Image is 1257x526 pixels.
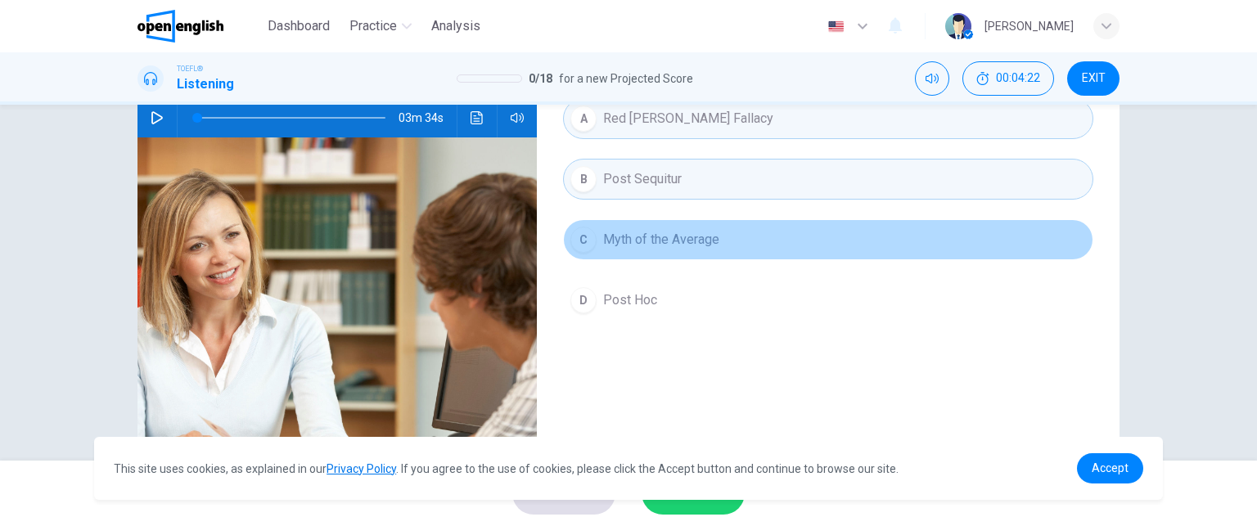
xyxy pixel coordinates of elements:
[268,16,330,36] span: Dashboard
[327,462,396,475] a: Privacy Policy
[563,159,1093,200] button: BPost Sequitur
[996,72,1040,85] span: 00:04:22
[1077,453,1143,483] a: dismiss cookie message
[826,20,846,33] img: en
[349,16,397,36] span: Practice
[431,16,480,36] span: Analysis
[94,437,1163,500] div: cookieconsent
[603,109,773,128] span: Red [PERSON_NAME] Fallacy
[570,227,597,253] div: C
[137,10,261,43] a: OpenEnglish logo
[399,98,457,137] span: 03m 34s
[563,219,1093,260] button: CMyth of the Average
[984,16,1074,36] div: [PERSON_NAME]
[570,287,597,313] div: D
[1067,61,1120,96] button: EXIT
[570,106,597,132] div: A
[559,69,693,88] span: for a new Projected Score
[137,10,223,43] img: OpenEnglish logo
[177,74,234,94] h1: Listening
[177,63,203,74] span: TOEFL®
[915,61,949,96] div: Mute
[343,11,418,41] button: Practice
[425,11,487,41] button: Analysis
[464,98,490,137] button: Click to see the audio transcription
[962,61,1054,96] button: 00:04:22
[563,98,1093,139] button: ARed [PERSON_NAME] Fallacy
[529,69,552,88] span: 0 / 18
[1082,72,1106,85] span: EXIT
[603,290,657,310] span: Post Hoc
[570,166,597,192] div: B
[261,11,336,41] button: Dashboard
[962,61,1054,96] div: Hide
[603,230,719,250] span: Myth of the Average
[563,280,1093,321] button: DPost Hoc
[603,169,682,189] span: Post Sequitur
[1092,461,1129,474] span: Accept
[945,13,971,39] img: Profile picture
[114,462,899,475] span: This site uses cookies, as explained in our . If you agree to the use of cookies, please click th...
